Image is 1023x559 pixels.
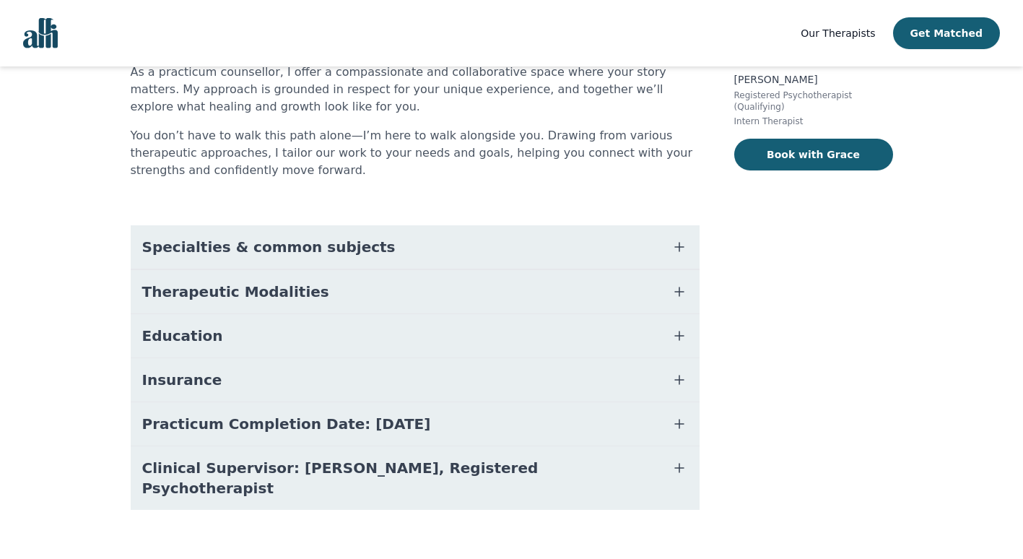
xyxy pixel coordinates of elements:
button: Get Matched [893,17,1000,49]
button: Insurance [131,358,700,402]
span: Therapeutic Modalities [142,282,329,302]
span: Our Therapists [801,27,875,39]
span: Practicum Completion Date: [DATE] [142,414,431,434]
button: Specialties & common subjects [131,225,700,269]
span: Clinical Supervisor: [PERSON_NAME], Registered Psychotherapist [142,458,653,498]
p: Registered Psychotherapist (Qualifying) [734,90,893,113]
img: alli logo [23,18,58,48]
span: Education [142,326,223,346]
p: [PERSON_NAME] [734,72,893,87]
button: Practicum Completion Date: [DATE] [131,402,700,446]
p: You don’t have to walk this path alone—I’m here to walk alongside you. Drawing from various thera... [131,127,700,179]
a: Our Therapists [801,25,875,42]
button: Education [131,314,700,357]
p: As a practicum counsellor, I offer a compassionate and collaborative space where your story matte... [131,64,700,116]
button: Clinical Supervisor: [PERSON_NAME], Registered Psychotherapist [131,446,700,510]
button: Book with Grace [734,139,893,170]
span: Specialties & common subjects [142,237,396,257]
p: Intern Therapist [734,116,893,127]
span: Insurance [142,370,222,390]
button: Therapeutic Modalities [131,270,700,313]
